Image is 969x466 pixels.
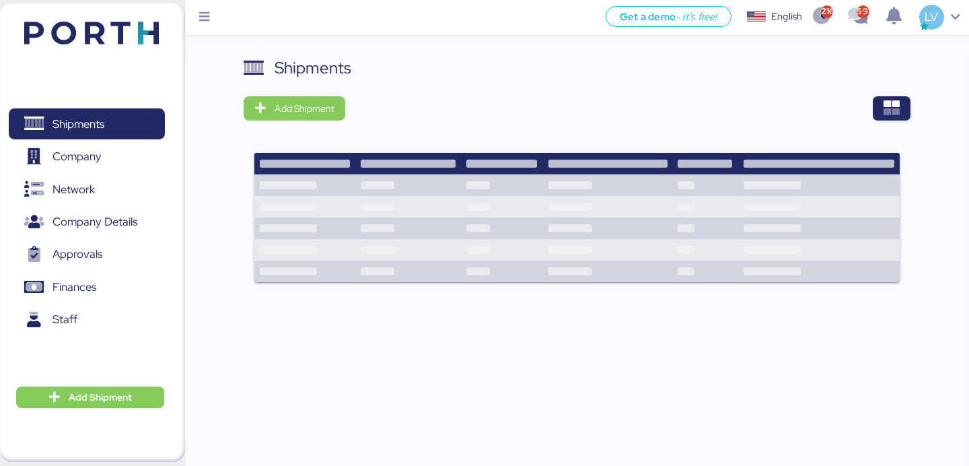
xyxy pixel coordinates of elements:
[52,212,137,232] span: Company Details
[16,387,164,408] button: Add Shipment
[9,239,165,270] a: Approvals
[52,310,77,329] span: Staff
[275,56,351,80] div: Shipments
[275,100,334,116] span: Add Shipment
[925,8,938,26] span: LV
[52,277,96,297] span: Finances
[9,174,165,205] a: Network
[52,114,104,134] span: Shipments
[9,108,165,139] a: Shipments
[52,147,102,166] span: Company
[9,207,165,238] a: Company Details
[9,304,165,335] a: Staff
[193,6,216,29] button: Menu
[9,141,165,172] a: Company
[52,244,102,264] span: Approvals
[69,389,132,405] span: Add Shipment
[52,180,95,199] span: Network
[244,96,345,121] button: Add Shipment
[771,9,802,24] div: English
[9,272,165,303] a: Finances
